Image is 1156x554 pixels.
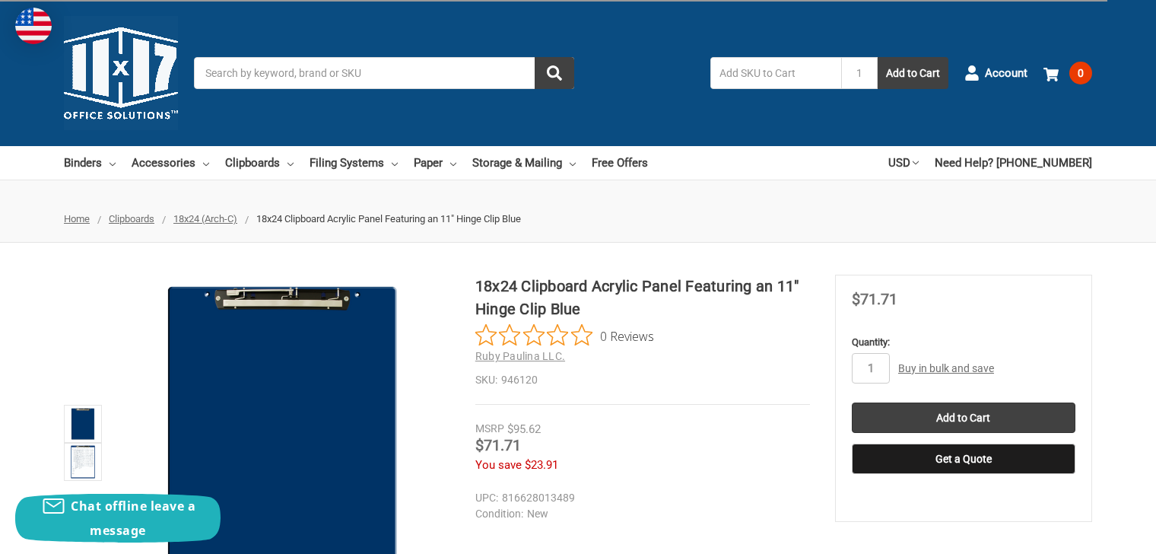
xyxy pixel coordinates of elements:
[888,146,919,180] a: USD
[475,350,565,362] a: Ruby Paulina LLC.
[475,490,498,506] dt: UPC:
[475,421,504,437] div: MSRP
[592,146,648,180] a: Free Offers
[852,290,897,308] span: $71.71
[414,146,456,180] a: Paper
[132,146,209,180] a: Accessories
[475,324,654,347] button: Rated 0 out of 5 stars from 0 reviews. Jump to reviews.
[935,146,1092,180] a: Need Help? [PHONE_NUMBER]
[1069,62,1092,84] span: 0
[310,146,398,180] a: Filing Systems
[475,372,810,388] dd: 946120
[475,436,521,454] span: $71.71
[600,324,654,347] span: 0 Reviews
[985,65,1027,82] span: Account
[109,213,154,224] a: Clipboards
[710,57,841,89] input: Add SKU to Cart
[964,53,1027,93] a: Account
[64,16,178,130] img: 11x17.com
[66,445,100,479] img: 18x24 Clipboard Acrylic Panel Featuring an 11" Hinge Clip Blue
[475,506,523,522] dt: Condition:
[15,8,52,44] img: duty and tax information for United States
[71,498,195,539] span: Chat offline leave a message
[475,490,803,506] dd: 816628013489
[472,146,576,180] a: Storage & Mailing
[1043,53,1092,93] a: 0
[852,403,1075,433] input: Add to Cart
[898,362,994,374] a: Buy in bulk and save
[64,213,90,224] a: Home
[525,458,558,472] span: $23.91
[475,458,522,472] span: You save
[194,57,574,89] input: Search by keyword, brand or SKU
[173,213,237,224] a: 18x24 (Arch-C)
[475,506,803,522] dd: New
[64,146,116,180] a: Binders
[475,372,497,388] dt: SKU:
[852,444,1075,474] button: Get a Quote
[225,146,294,180] a: Clipboards
[878,57,948,89] button: Add to Cart
[475,275,810,320] h1: 18x24 Clipboard Acrylic Panel Featuring an 11" Hinge Clip Blue
[507,422,541,436] span: $95.62
[66,407,100,441] img: 18x24 Clipboard Acrylic Panel Featuring an 11" Hinge Clip Blue
[256,213,521,224] span: 18x24 Clipboard Acrylic Panel Featuring an 11" Hinge Clip Blue
[852,335,1075,350] label: Quantity:
[15,494,221,543] button: Chat offline leave a message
